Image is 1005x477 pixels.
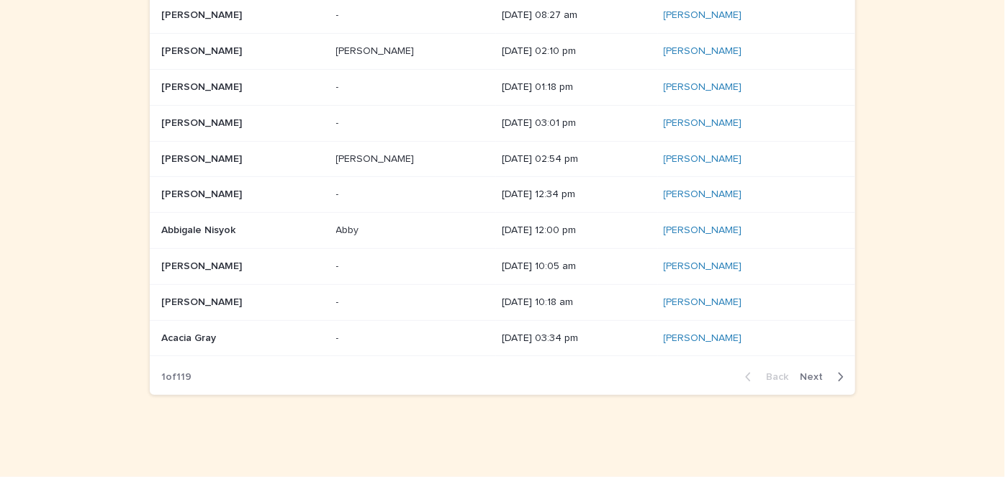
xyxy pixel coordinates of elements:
tr: Acacia GrayAcacia Gray -- [DATE] 03:34 pm[PERSON_NAME] [150,320,855,356]
a: [PERSON_NAME] [664,117,742,130]
p: - [336,330,342,345]
button: Next [794,371,855,383]
p: - [336,6,342,22]
p: [PERSON_NAME] [161,114,245,130]
p: [DATE] 02:54 pm [502,153,652,165]
tr: [PERSON_NAME][PERSON_NAME] -- [DATE] 03:01 pm[PERSON_NAME] [150,105,855,141]
p: [PERSON_NAME] [161,186,245,201]
p: [PERSON_NAME] [161,42,245,58]
p: Abbigale Nisyok [161,222,238,237]
p: [DATE] 01:18 pm [502,81,652,94]
tr: [PERSON_NAME][PERSON_NAME] -- [DATE] 12:34 pm[PERSON_NAME] [150,177,855,213]
p: [DATE] 12:34 pm [502,188,652,201]
p: [DATE] 10:18 am [502,296,652,309]
tr: Abbigale NisyokAbbigale Nisyok AbbyAbby [DATE] 12:00 pm[PERSON_NAME] [150,213,855,249]
p: [PERSON_NAME] [161,6,245,22]
tr: [PERSON_NAME][PERSON_NAME] -- [DATE] 10:18 am[PERSON_NAME] [150,284,855,320]
a: [PERSON_NAME] [664,153,742,165]
p: Abby [336,222,362,237]
span: Next [800,372,832,382]
p: [PERSON_NAME] [161,294,245,309]
p: Acacia Gray [161,330,219,345]
a: [PERSON_NAME] [664,332,742,345]
p: 1 of 119 [150,360,203,395]
tr: [PERSON_NAME][PERSON_NAME] [PERSON_NAME][PERSON_NAME] [DATE] 02:10 pm[PERSON_NAME] [150,34,855,70]
a: [PERSON_NAME] [664,81,742,94]
p: [PERSON_NAME] [336,42,418,58]
p: - [336,258,342,273]
p: [DATE] 03:34 pm [502,332,652,345]
tr: [PERSON_NAME][PERSON_NAME] [PERSON_NAME][PERSON_NAME] [DATE] 02:54 pm[PERSON_NAME] [150,141,855,177]
p: - [336,78,342,94]
p: - [336,294,342,309]
p: - [336,114,342,130]
p: [DATE] 02:10 pm [502,45,652,58]
tr: [PERSON_NAME][PERSON_NAME] -- [DATE] 01:18 pm[PERSON_NAME] [150,69,855,105]
p: [DATE] 08:27 am [502,9,652,22]
p: [DATE] 10:05 am [502,260,652,273]
a: [PERSON_NAME] [664,224,742,237]
p: [PERSON_NAME] [161,258,245,273]
span: Back [757,372,788,382]
a: [PERSON_NAME] [664,45,742,58]
a: [PERSON_NAME] [664,9,742,22]
a: [PERSON_NAME] [664,296,742,309]
p: - [336,186,342,201]
a: [PERSON_NAME] [664,260,742,273]
p: [PERSON_NAME] [161,78,245,94]
a: [PERSON_NAME] [664,188,742,201]
button: Back [734,371,794,383]
p: [DATE] 03:01 pm [502,117,652,130]
p: [DATE] 12:00 pm [502,224,652,237]
p: [PERSON_NAME] [336,150,418,165]
p: [PERSON_NAME] [161,150,245,165]
tr: [PERSON_NAME][PERSON_NAME] -- [DATE] 10:05 am[PERSON_NAME] [150,248,855,284]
